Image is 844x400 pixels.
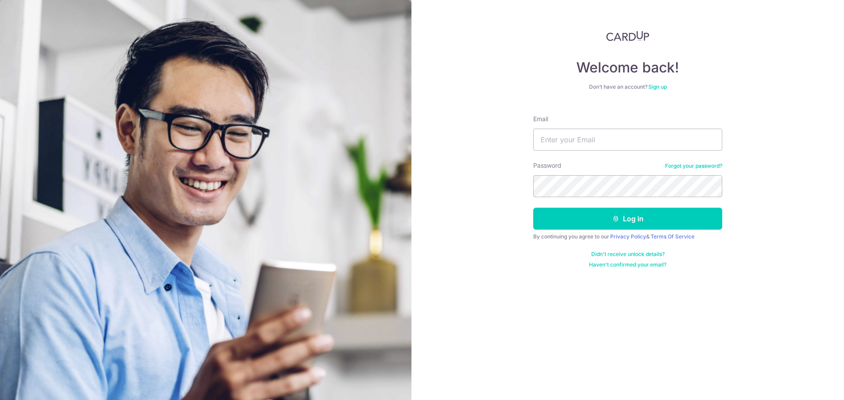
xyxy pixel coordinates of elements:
[648,83,667,90] a: Sign up
[533,83,722,90] div: Don’t have an account?
[589,261,666,268] a: Haven't confirmed your email?
[533,115,548,123] label: Email
[533,59,722,76] h4: Welcome back!
[533,161,561,170] label: Password
[533,129,722,151] input: Enter your Email
[665,162,722,169] a: Forgot your password?
[610,233,646,240] a: Privacy Policy
[591,251,665,258] a: Didn't receive unlock details?
[651,233,695,240] a: Terms Of Service
[533,233,722,240] div: By continuing you agree to our &
[533,208,722,230] button: Log in
[606,31,649,41] img: CardUp Logo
